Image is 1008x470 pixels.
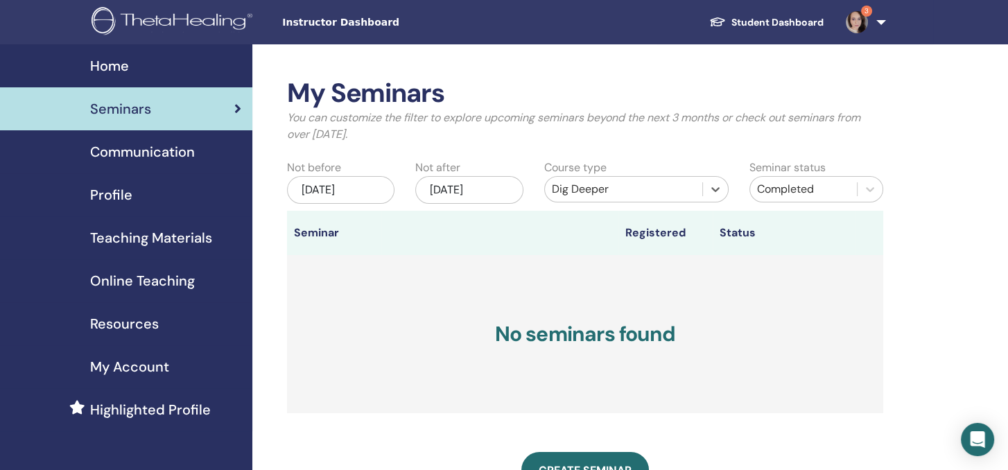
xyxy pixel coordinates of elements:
label: Seminar status [749,159,826,176]
span: 3 [861,6,872,17]
a: Student Dashboard [698,10,835,35]
div: Dig Deeper [552,181,696,198]
th: Seminar [287,211,382,255]
h2: My Seminars [287,78,884,110]
span: Teaching Materials [90,227,212,248]
span: Seminars [90,98,151,119]
img: graduation-cap-white.svg [709,16,726,28]
span: My Account [90,356,169,377]
h3: No seminars found [287,255,884,413]
span: Home [90,55,129,76]
p: You can customize the filter to explore upcoming seminars beyond the next 3 months or check out s... [287,110,884,143]
th: Registered [618,211,713,255]
span: Profile [90,184,132,205]
th: Status [713,211,855,255]
label: Not before [287,159,341,176]
span: Instructor Dashboard [282,15,490,30]
div: [DATE] [287,176,395,204]
div: Completed [757,181,850,198]
span: Highlighted Profile [90,399,211,420]
span: Communication [90,141,195,162]
img: logo.png [92,7,257,38]
div: [DATE] [415,176,523,204]
span: Resources [90,313,159,334]
img: default.jpg [846,11,868,33]
label: Not after [415,159,460,176]
span: Online Teaching [90,270,195,291]
label: Course type [544,159,607,176]
div: Open Intercom Messenger [961,423,994,456]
